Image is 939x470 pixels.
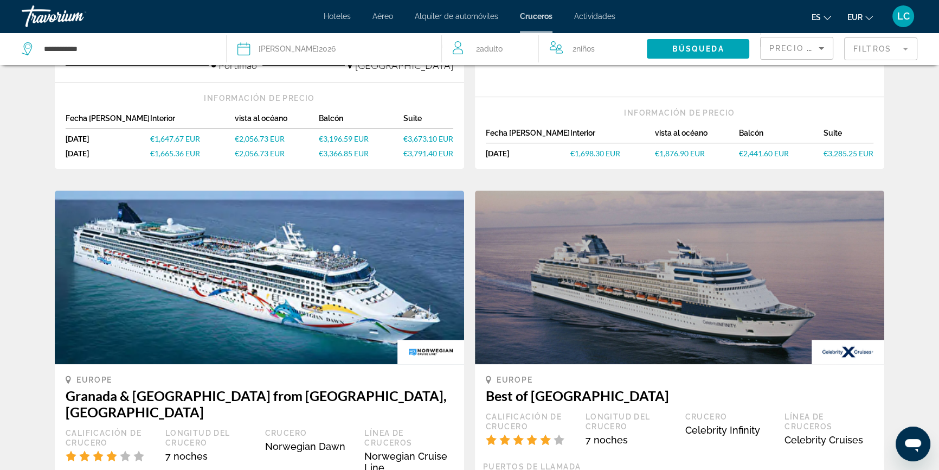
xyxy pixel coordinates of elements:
a: €3,673.10 EUR [403,134,453,143]
h3: Best of [GEOGRAPHIC_DATA] [486,388,873,404]
img: 1610012582.png [55,190,464,364]
span: EUR [847,13,863,22]
div: 2026 [259,41,336,56]
span: Precio más bajo [769,44,853,53]
div: Línea de cruceros [784,412,873,431]
div: vista al océano [235,114,319,129]
div: Interior [150,114,235,129]
div: Crucero [685,412,774,422]
span: LC [897,11,910,22]
span: es [812,13,821,22]
div: Fecha [PERSON_NAME] [66,114,150,129]
div: Suite [824,129,873,143]
a: €3,285.25 EUR [824,149,873,158]
span: €1,876.90 EUR [655,149,705,158]
a: €3,366.85 EUR [319,149,403,158]
div: [DATE] [66,149,150,158]
span: Europe [76,376,112,384]
a: €2,441.60 EUR [739,149,824,158]
iframe: Botón para iniciar la ventana de mensajería [896,427,930,461]
span: [GEOGRAPHIC_DATA] [355,59,453,71]
a: €2,056.73 EUR [235,134,319,143]
div: [DATE] [486,149,570,158]
div: Información de precio [486,108,873,118]
a: Cruceros [520,12,552,21]
a: Alquiler de automóviles [415,12,498,21]
a: €3,791.40 EUR [403,149,453,158]
span: 2 [573,41,595,56]
a: €3,196.59 EUR [319,134,403,143]
div: Longitud del crucero [165,428,254,448]
button: [PERSON_NAME]2026 [237,33,431,65]
button: Travelers: 2 adults, 2 children [442,33,647,65]
a: Travorium [22,2,130,30]
div: Celebrity Infinity [685,424,774,436]
mat-select: Sort by [769,42,824,55]
h3: Granada & [GEOGRAPHIC_DATA] from [GEOGRAPHIC_DATA], [GEOGRAPHIC_DATA] [66,388,453,420]
div: Línea de cruceros [364,428,453,448]
button: Change language [812,9,831,25]
span: Niños [576,45,595,53]
a: Aéreo [372,12,393,21]
div: Crucero [265,428,354,438]
a: €1,665.36 EUR [150,149,235,158]
span: Adulto [479,45,502,53]
span: Portimao [218,59,257,71]
button: Filter [844,37,917,61]
span: €1,647.67 EUR [150,134,200,143]
span: Búsqueda [672,45,724,53]
div: Información de precio [66,93,453,103]
div: vista al océano [655,129,739,143]
span: [PERSON_NAME] [259,45,319,53]
div: 7 noches [165,450,254,462]
span: €3,366.85 EUR [319,149,369,158]
a: Actividades [574,12,615,21]
img: celebritynew_resized.gif [812,340,884,364]
span: €1,698.30 EUR [570,149,620,158]
div: Norwegian Dawn [265,441,354,452]
div: Calificación de crucero [486,412,575,431]
div: Celebrity Cruises [784,434,873,446]
div: Interior [570,129,655,143]
button: User Menu [889,5,917,28]
a: €2,056.73 EUR [235,149,319,158]
span: €2,056.73 EUR [235,149,285,158]
button: Change currency [847,9,873,25]
img: 1597064606.png [475,190,884,364]
span: €2,441.60 EUR [739,149,789,158]
span: Europe [497,376,532,384]
div: [DATE] [66,134,150,143]
a: €1,698.30 EUR [570,149,655,158]
button: Búsqueda [647,39,749,59]
a: €1,647.67 EUR [150,134,235,143]
a: €1,876.90 EUR [655,149,739,158]
div: Fecha [PERSON_NAME] [486,129,570,143]
span: €2,056.73 EUR [235,134,285,143]
img: ncl.gif [397,340,464,364]
div: Suite [403,114,453,129]
div: Calificación de crucero [66,428,155,448]
span: 2 [475,41,502,56]
div: Balcón [739,129,824,143]
div: 7 noches [586,434,674,446]
a: Hoteles [324,12,351,21]
div: Longitud del crucero [586,412,674,431]
span: €3,196.59 EUR [319,134,369,143]
div: Balcón [319,114,403,129]
span: €1,665.36 EUR [150,149,200,158]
